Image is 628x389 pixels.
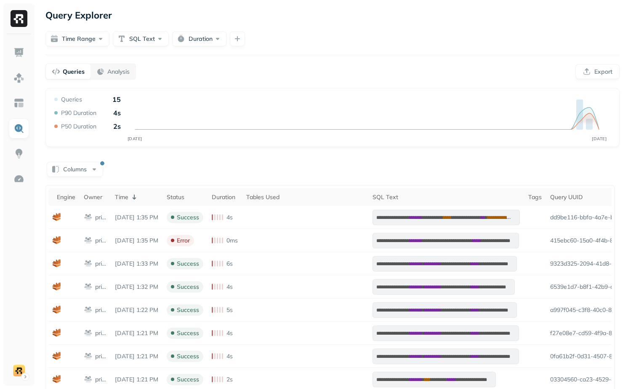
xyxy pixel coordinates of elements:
p: Aug 23, 2025 1:32 PM [115,283,158,291]
img: Asset Explorer [13,98,24,109]
p: 15 [112,95,121,104]
p: primary [95,352,106,360]
p: 5s [226,306,233,314]
img: workgroup [84,306,93,314]
p: 6s [226,260,233,268]
img: workgroup [84,236,93,245]
p: primary [95,283,106,291]
div: Tables Used [246,193,364,201]
p: success [177,306,199,314]
button: SQL Text [113,31,169,46]
img: Assets [13,72,24,83]
p: success [177,352,199,360]
p: Analysis [107,68,130,76]
div: Status [167,193,203,201]
img: Insights [13,148,24,159]
tspan: [DATE] [128,136,142,141]
p: primary [95,306,106,314]
p: Aug 23, 2025 1:21 PM [115,376,158,384]
p: success [177,329,199,337]
p: 4s [226,352,233,360]
p: 2s [113,122,121,131]
img: workgroup [84,259,93,268]
p: 0ms [226,237,238,245]
p: success [177,213,199,221]
p: Aug 23, 2025 1:33 PM [115,260,158,268]
div: Time [115,192,158,202]
p: Queries [61,96,82,104]
p: primary [95,260,106,268]
p: Aug 23, 2025 1:35 PM [115,213,158,221]
p: primary [95,237,106,245]
div: SQL Text [373,193,520,201]
p: primary [95,376,106,384]
p: success [177,376,199,384]
p: P90 Duration [61,109,96,117]
img: Ryft [11,10,27,27]
p: Queries [63,68,85,76]
p: Aug 23, 2025 1:35 PM [115,237,158,245]
button: Export [575,64,620,79]
tspan: [DATE] [592,136,607,141]
img: workgroup [84,282,93,291]
p: success [177,260,199,268]
img: Query Explorer [13,123,24,134]
div: Tags [528,193,542,201]
img: workgroup [84,375,93,384]
button: Duration [172,31,226,46]
img: workgroup [84,213,93,221]
img: workgroup [84,352,93,360]
img: workgroup [84,329,93,337]
p: Aug 23, 2025 1:21 PM [115,329,158,337]
p: Aug 23, 2025 1:22 PM [115,306,158,314]
p: primary [95,213,106,221]
p: success [177,283,199,291]
div: Owner [84,193,106,201]
p: Aug 23, 2025 1:21 PM [115,352,158,360]
div: Engine [57,193,75,201]
p: primary [95,329,106,337]
p: 4s [226,329,233,337]
p: Query Explorer [45,8,112,23]
div: Duration [212,193,238,201]
button: Columns [47,162,103,177]
p: 4s [226,213,233,221]
img: demo [13,365,25,376]
p: P50 Duration [61,123,96,131]
button: Time Range [45,31,109,46]
p: 4s [113,109,121,117]
img: Optimization [13,173,24,184]
p: 4s [226,283,233,291]
p: 2s [226,376,233,384]
p: error [177,237,190,245]
img: Dashboard [13,47,24,58]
